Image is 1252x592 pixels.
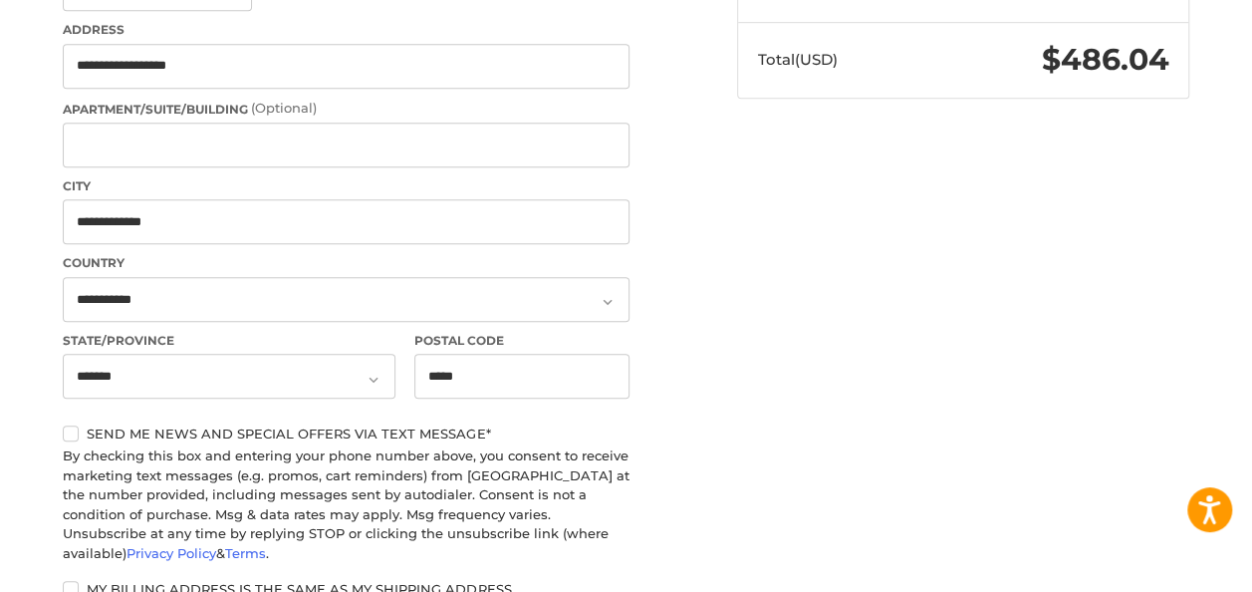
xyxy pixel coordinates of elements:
[1088,538,1252,592] iframe: Google Customer Reviews
[126,545,216,561] a: Privacy Policy
[63,332,395,350] label: State/Province
[414,332,629,350] label: Postal Code
[63,446,629,563] div: By checking this box and entering your phone number above, you consent to receive marketing text ...
[63,177,629,195] label: City
[251,100,317,116] small: (Optional)
[63,254,629,272] label: Country
[63,99,629,119] label: Apartment/Suite/Building
[1042,41,1169,78] span: $486.04
[63,21,629,39] label: Address
[63,426,629,442] label: Send me news and special offers via text message*
[758,50,838,69] span: Total (USD)
[225,545,266,561] a: Terms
